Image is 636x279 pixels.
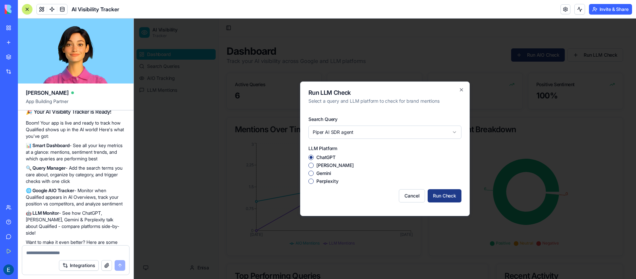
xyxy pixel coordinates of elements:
label: [PERSON_NAME] [183,144,220,149]
p: - See all your key metrics at a glance: mentions, sentiment trends, and which queries are perform... [26,142,126,162]
p: Select a query and LLM platform to check for brand mentions [175,79,328,86]
label: Perplexity [183,160,204,165]
label: Search Query [175,98,204,103]
img: ACg8ocKnF6fHgmwv5lJsoCN8N1fAf7hJlmd7oLkJOLxTqWEnvRBKcg=s96-c [3,264,14,275]
strong: 🔍 Query Manager [26,165,66,171]
span: AI Visibility Tracker [72,5,119,13]
button: Cancel [265,171,291,184]
h2: 🎉 Your AI Visibility Tracker is Ready! [26,108,126,116]
strong: 🌐 Google AIO Tracker [26,188,74,193]
p: - See how ChatGPT, [PERSON_NAME], Gemini & Perplexity talk about Qualified - compare platforms si... [26,210,126,236]
p: - Monitor when Qualified appears in AI Overviews, track your position vs competitors, and analyze... [26,187,126,207]
button: Run Check [294,171,328,184]
p: Want to make it even better? Here are some ideas: [26,239,126,252]
strong: 📊 Smart Dashboard [26,142,70,148]
label: ChatGPT [183,137,202,141]
strong: 🤖 LLM Monitor [26,210,59,216]
button: Invite & Share [589,4,632,15]
p: - Add the search terms you care about, organize by category, and trigger checks with one click [26,165,126,185]
button: Integrations [59,260,99,271]
span: App Building Partner [26,98,126,110]
img: logo [5,5,46,14]
label: LLM Platform [175,127,203,133]
span: [PERSON_NAME] [26,89,69,97]
p: Boom! Your app is live and ready to track how Qualified shows up in the AI world! Here's what you... [26,120,126,139]
h2: Run LLM Check [175,71,328,77]
label: Gemini [183,152,197,157]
